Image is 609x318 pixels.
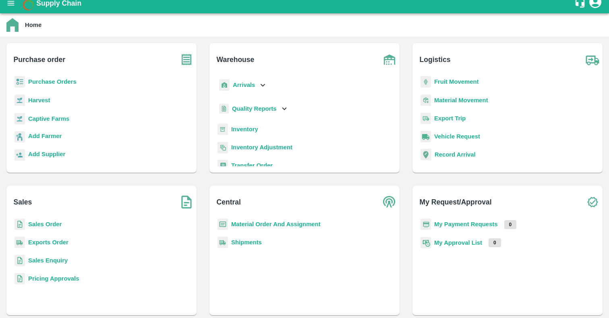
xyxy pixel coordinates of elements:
[217,196,241,208] b: Central
[420,76,431,88] img: fruit
[28,78,77,85] a: Purchase Orders
[434,221,498,227] a: My Payment Requests
[14,94,25,106] img: harvest
[14,76,25,88] img: reciept
[28,257,68,264] a: Sales Enquiry
[219,104,229,114] img: qualityReport
[504,220,517,229] p: 0
[28,275,79,282] a: Pricing Approvals
[435,151,476,158] a: Record Arrival
[14,237,25,248] img: shipments
[231,126,258,132] a: Inventory
[420,131,431,142] img: vehicle
[28,133,62,139] b: Add Farmer
[233,82,255,88] b: Arrivals
[434,115,466,122] a: Export Trip
[217,237,228,248] img: shipments
[379,50,400,70] img: warehouse
[14,149,25,161] img: supplier
[217,219,228,230] img: centralMaterial
[434,240,482,246] a: My Approval List
[14,113,25,125] img: harvest
[25,22,41,28] b: Home
[28,132,62,142] a: Add Farmer
[232,105,277,112] b: Quality Reports
[231,221,321,227] a: Material Order And Assignment
[217,76,267,94] div: Arrivals
[217,142,228,153] img: inventory
[420,94,431,106] img: material
[420,237,431,249] img: approval
[14,196,32,208] b: Sales
[231,162,273,169] a: Transfer Order
[28,97,50,103] a: Harvest
[217,101,289,117] div: Quality Reports
[28,116,69,122] a: Captive Farms
[14,54,65,65] b: Purchase order
[582,192,603,212] img: check
[14,131,25,143] img: farmer
[420,54,451,65] b: Logistics
[28,150,65,161] a: Add Supplier
[219,79,230,91] img: whArrival
[6,18,19,32] img: home
[420,196,492,208] b: My Request/Approval
[14,273,25,285] img: sales
[379,192,400,212] img: central
[489,238,501,247] p: 0
[28,221,62,227] a: Sales Order
[434,97,488,103] a: Material Movement
[176,50,197,70] img: purchase
[28,239,68,246] a: Exports Order
[28,151,65,157] b: Add Supplier
[582,50,603,70] img: truck
[217,124,228,135] img: whInventory
[434,133,480,140] a: Vehicle Request
[420,149,431,160] img: recordArrival
[434,78,479,85] a: Fruit Movement
[14,255,25,266] img: sales
[420,113,431,124] img: delivery
[231,144,292,151] a: Inventory Adjustment
[217,54,255,65] b: Warehouse
[176,192,197,212] img: soSales
[217,160,228,171] img: whTransfer
[14,219,25,230] img: sales
[231,239,262,246] a: Shipments
[420,219,431,230] img: payment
